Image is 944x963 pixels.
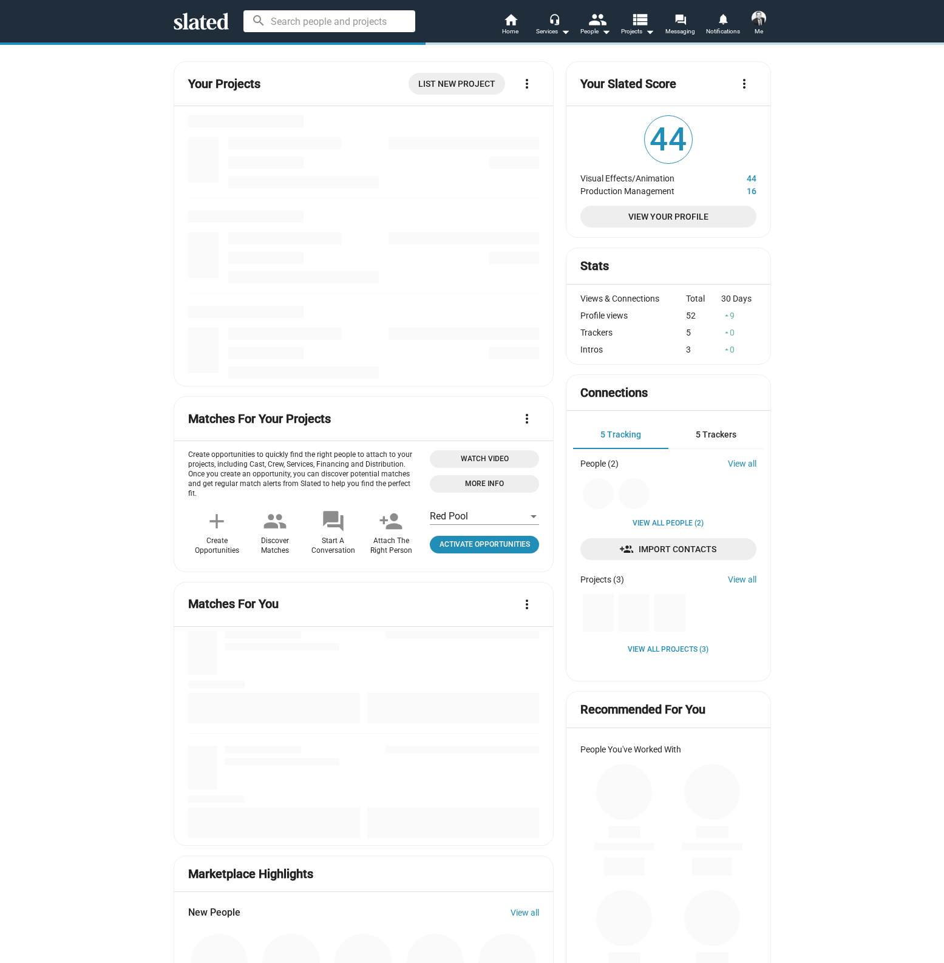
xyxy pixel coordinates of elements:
mat-icon: forum [674,13,686,25]
mat-icon: arrow_drop_down [599,24,613,39]
mat-icon: home [503,12,518,27]
mat-icon: people [588,10,605,28]
mat-card-title: Stats [580,258,609,274]
dd: 44 [711,171,756,183]
input: Search people and projects [243,10,415,32]
mat-icon: arrow_drop_up [722,311,731,320]
dt: Production Management [580,183,710,196]
mat-icon: add [205,509,229,533]
div: 0 [721,345,756,354]
span: Me [755,24,763,39]
mat-icon: more_vert [737,76,752,91]
button: Open 'Opportunities Intro Video' dialog [430,450,539,468]
mat-icon: more_vert [520,411,534,426]
span: Import Contacts [590,538,746,560]
mat-icon: arrow_drop_up [722,345,731,354]
a: View all Projects (3) [628,645,708,655]
div: 3 [686,345,721,354]
mat-icon: arrow_drop_down [558,24,572,39]
span: Projects [621,24,654,39]
a: View all [728,575,756,584]
span: Activate Opportunities [435,538,534,551]
div: 52 [686,311,721,320]
div: 9 [721,311,756,320]
dd: 16 [711,183,756,196]
a: Home [489,12,532,39]
div: People [580,24,611,39]
div: 5 [686,328,721,337]
a: View Your Profile [580,206,756,228]
span: View Your Profile [590,206,746,228]
button: Services [532,12,574,39]
mat-icon: arrow_drop_up [722,328,731,337]
span: More Info [437,478,532,490]
div: Attach The Right Person [370,536,412,556]
button: Projects [617,12,659,39]
div: Start A Conversation [311,536,355,556]
a: View all [511,908,539,917]
div: Views & Connections [580,294,686,303]
div: Services [536,24,570,39]
img: Jose Velazquez [752,11,766,25]
div: 30 Days [721,294,756,303]
a: Click to open project profile page opportunities tab [430,536,539,553]
div: Total [686,294,721,303]
span: List New Project [418,73,495,95]
div: Profile views [580,311,686,320]
a: List New Project [409,73,505,95]
a: View all [728,459,756,468]
mat-icon: headset_mic [549,13,560,24]
div: Create Opportunities [195,536,239,556]
button: Jose VelazquezMe [744,8,773,40]
dt: Visual Effects/Animation [580,171,710,183]
mat-icon: notifications [717,13,728,24]
a: Open 'More info' dialog with information about Opportunities [430,475,539,493]
a: Messaging [659,12,702,39]
a: View all People (2) [633,519,704,529]
mat-icon: view_list [630,10,648,28]
span: 5 Tracking [600,430,641,439]
a: Notifications [702,12,744,39]
span: 5 Trackers [696,430,736,439]
div: Intros [580,345,686,354]
mat-card-title: Your Slated Score [580,76,676,92]
span: 44 [645,116,692,163]
mat-icon: person_add [379,509,403,533]
span: Messaging [665,24,695,39]
mat-icon: more_vert [520,76,534,91]
div: Trackers [580,328,686,337]
button: People [574,12,617,39]
span: New People [188,906,240,919]
span: Watch Video [437,453,532,465]
div: Projects (3) [580,575,624,584]
div: People (2) [580,459,619,468]
mat-card-title: Matches For You [188,596,279,612]
mat-card-title: Matches For Your Projects [188,411,331,427]
div: 0 [721,328,756,337]
a: Import Contacts [580,538,756,560]
mat-icon: more_vert [520,597,534,612]
span: Home [502,24,518,39]
span: Red Pool [430,510,468,522]
mat-icon: arrow_drop_down [642,24,657,39]
mat-card-title: Your Projects [188,76,260,92]
div: Discover Matches [261,536,289,556]
mat-card-title: Recommended For You [580,701,705,718]
mat-icon: forum [321,509,345,533]
mat-card-title: Connections [580,385,648,401]
p: Create opportunities to quickly find the right people to attach to your projects, including Cast,... [188,450,421,499]
div: People You've Worked With [580,745,756,754]
mat-icon: people [263,509,287,533]
mat-card-title: Marketplace Highlights [188,866,313,882]
span: Notifications [706,24,740,39]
